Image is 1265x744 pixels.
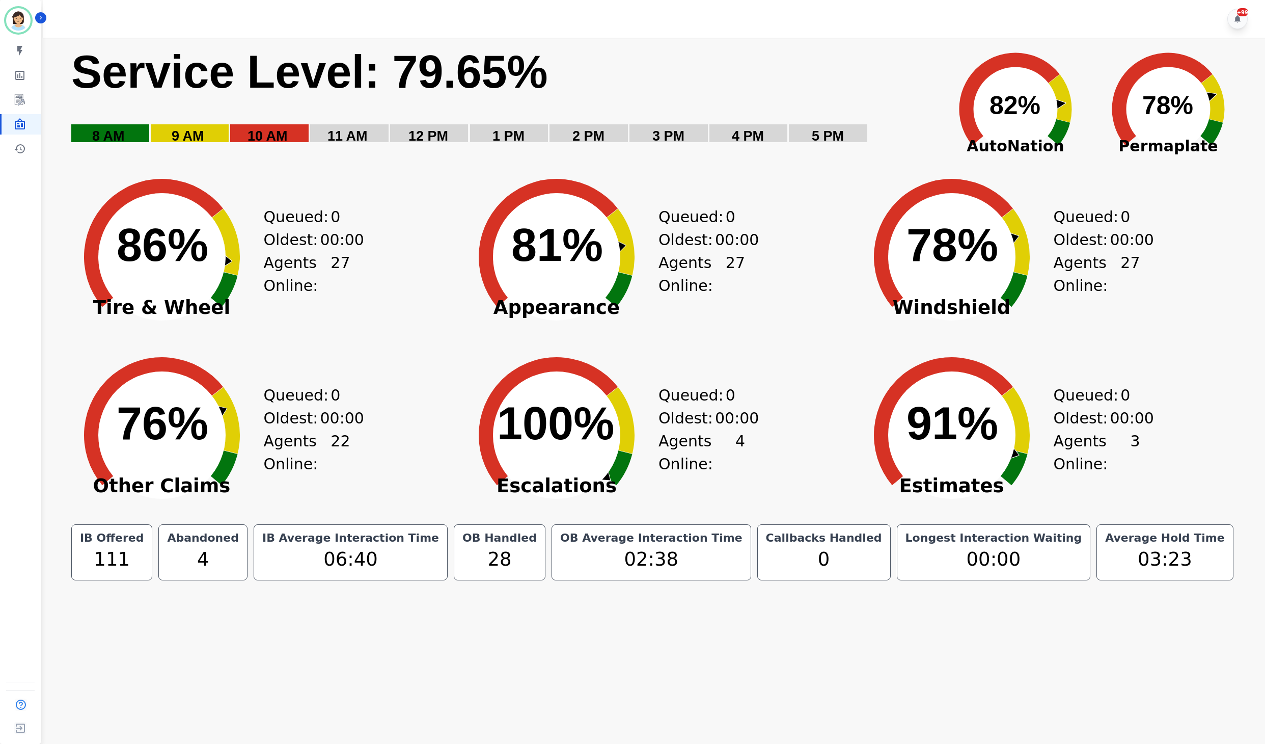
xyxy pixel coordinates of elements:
[1092,135,1245,157] span: Permaplate
[735,430,745,475] span: 4
[165,545,240,574] div: 4
[989,91,1040,120] text: 82%
[572,128,604,144] text: 2 PM
[732,128,764,144] text: 4 PM
[1120,205,1130,228] span: 0
[331,251,350,297] span: 27
[248,128,288,144] text: 10 AM
[1110,228,1153,251] span: 00:00
[460,545,539,574] div: 28
[906,398,998,449] text: 91%
[264,205,340,228] div: Queued:
[1054,407,1130,430] div: Oldest:
[715,407,759,430] span: 00:00
[1054,228,1130,251] div: Oldest:
[1110,407,1153,430] span: 00:00
[264,251,350,297] div: Agents Online:
[1054,251,1140,297] div: Agents Online:
[492,128,525,144] text: 1 PM
[1054,430,1140,475] div: Agents Online:
[78,545,146,574] div: 111
[320,407,364,430] span: 00:00
[1142,91,1193,120] text: 78%
[726,205,735,228] span: 0
[903,545,1084,574] div: 00:00
[264,384,340,407] div: Queued:
[1054,384,1130,407] div: Queued:
[939,135,1092,157] span: AutoNation
[558,531,745,545] div: OB Average Interaction Time
[117,220,208,271] text: 86%
[320,228,364,251] span: 00:00
[658,384,735,407] div: Queued:
[1130,430,1140,475] span: 3
[1054,205,1130,228] div: Queued:
[327,128,368,144] text: 11 AM
[331,430,350,475] span: 22
[1120,251,1140,297] span: 27
[903,531,1084,545] div: Longest Interaction Waiting
[78,531,146,545] div: IB Offered
[726,251,745,297] span: 27
[71,46,548,97] text: Service Level: 79.65%
[260,531,441,545] div: IB Average Interaction Time
[331,205,340,228] span: 0
[455,303,658,313] span: Appearance
[60,303,264,313] span: Tire & Wheel
[264,407,340,430] div: Oldest:
[1237,8,1248,16] div: +99
[6,8,31,33] img: Bordered avatar
[558,545,745,574] div: 02:38
[658,228,735,251] div: Oldest:
[460,531,539,545] div: OB Handled
[60,481,264,491] span: Other Claims
[497,398,614,449] text: 100%
[906,220,998,271] text: 78%
[850,303,1054,313] span: Windshield
[850,481,1054,491] span: Estimates
[1120,384,1130,407] span: 0
[331,384,340,407] span: 0
[764,545,884,574] div: 0
[658,251,745,297] div: Agents Online:
[652,128,684,144] text: 3 PM
[1103,545,1226,574] div: 03:23
[260,545,441,574] div: 06:40
[726,384,735,407] span: 0
[172,128,204,144] text: 9 AM
[455,481,658,491] span: Escalations
[511,220,603,271] text: 81%
[658,430,745,475] div: Agents Online:
[812,128,844,144] text: 5 PM
[658,407,735,430] div: Oldest:
[92,128,125,144] text: 8 AM
[264,228,340,251] div: Oldest:
[764,531,884,545] div: Callbacks Handled
[117,398,208,449] text: 76%
[165,531,240,545] div: Abandoned
[70,44,933,159] svg: Service Level: 0%
[264,430,350,475] div: Agents Online:
[658,205,735,228] div: Queued:
[408,128,448,144] text: 12 PM
[715,228,759,251] span: 00:00
[1103,531,1226,545] div: Average Hold Time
